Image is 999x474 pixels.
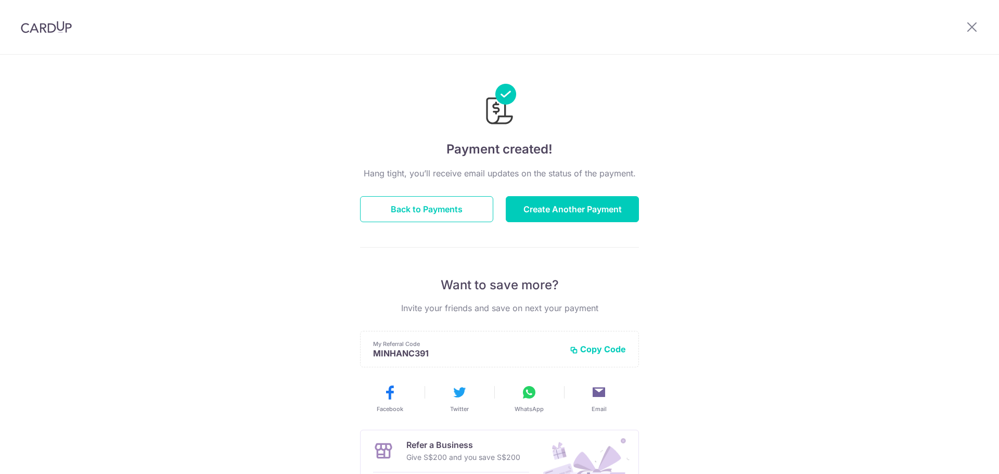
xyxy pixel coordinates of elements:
[360,140,639,159] h4: Payment created!
[450,405,469,413] span: Twitter
[360,302,639,314] p: Invite your friends and save on next your payment
[568,384,630,413] button: Email
[429,384,490,413] button: Twitter
[406,439,520,451] p: Refer a Business
[515,405,544,413] span: WhatsApp
[570,344,626,354] button: Copy Code
[406,451,520,464] p: Give S$200 and you save S$200
[498,384,560,413] button: WhatsApp
[360,277,639,293] p: Want to save more?
[506,196,639,222] button: Create Another Payment
[360,196,493,222] button: Back to Payments
[483,84,516,127] img: Payments
[592,405,607,413] span: Email
[373,340,561,348] p: My Referral Code
[360,167,639,180] p: Hang tight, you’ll receive email updates on the status of the payment.
[21,21,72,33] img: CardUp
[373,348,561,358] p: MINHANC391
[359,384,420,413] button: Facebook
[377,405,403,413] span: Facebook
